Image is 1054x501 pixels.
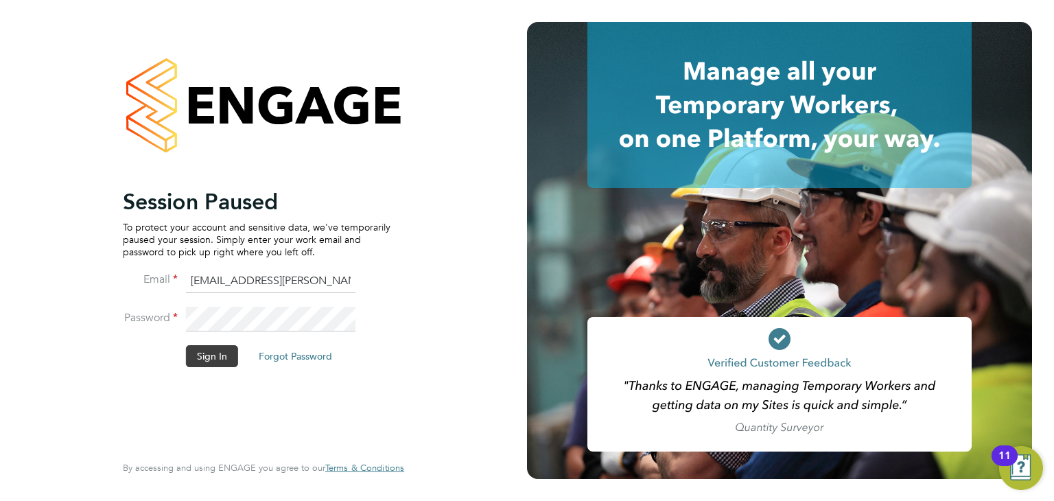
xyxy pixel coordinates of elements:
label: Password [123,311,178,325]
span: By accessing and using ENGAGE you agree to our [123,462,404,474]
label: Email [123,272,178,287]
a: Terms & Conditions [325,463,404,474]
h2: Session Paused [123,188,390,215]
button: Forgot Password [248,345,343,367]
div: 11 [998,456,1011,474]
button: Sign In [186,345,238,367]
input: Enter your work email... [186,269,355,294]
span: Terms & Conditions [325,462,404,474]
p: To protect your account and sensitive data, we've temporarily paused your session. Simply enter y... [123,221,390,259]
button: Open Resource Center, 11 new notifications [999,446,1043,490]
